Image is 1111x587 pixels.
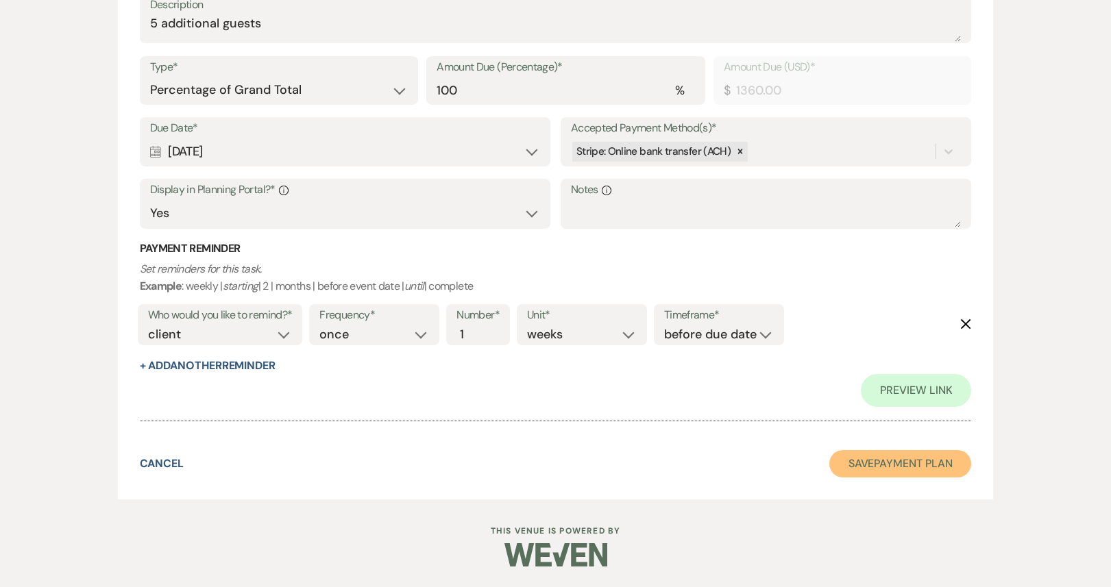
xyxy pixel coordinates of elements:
[456,305,500,325] label: Number*
[571,118,962,138] label: Accepted Payment Method(s)*
[437,58,695,77] label: Amount Due (Percentage)*
[571,180,962,200] label: Notes
[504,531,607,579] img: Weven Logo
[148,305,293,325] label: Who would you like to remind?*
[527,305,637,325] label: Unit*
[829,450,972,477] button: SavePayment Plan
[675,82,684,100] div: %
[223,279,258,293] i: starting
[150,180,541,200] label: Display in Planning Portal?*
[140,241,972,256] h3: Payment Reminder
[664,305,774,325] label: Timeframe*
[404,279,424,293] i: until
[150,14,962,42] textarea: 5 additional guests
[319,305,429,325] label: Frequency*
[576,145,731,158] span: Stripe: Online bank transfer (ACH)
[150,58,408,77] label: Type*
[150,138,541,165] div: [DATE]
[140,260,972,295] p: : weekly | | 2 | months | before event date | | complete
[724,82,730,100] div: $
[140,279,182,293] b: Example
[724,58,962,77] label: Amount Due (USD)*
[140,262,262,276] i: Set reminders for this task.
[140,360,276,371] button: + AddAnotherReminder
[140,458,184,469] button: Cancel
[861,374,971,407] a: Preview Link
[150,118,541,138] label: Due Date*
